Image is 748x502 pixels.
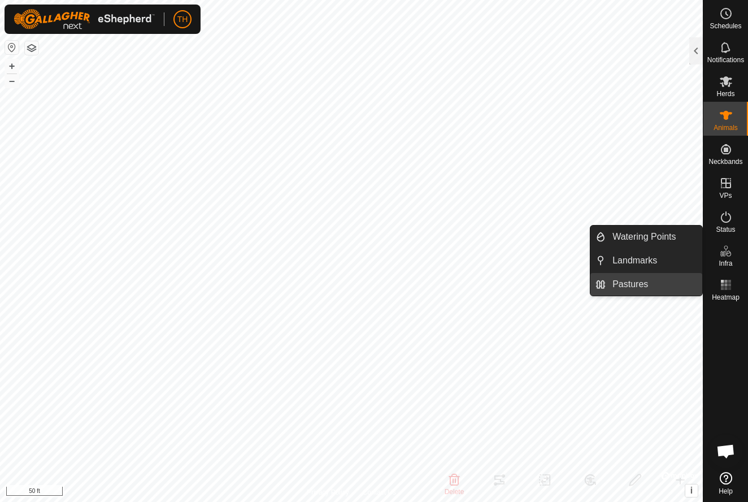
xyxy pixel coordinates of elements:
li: Watering Points [590,226,702,248]
span: Infra [719,260,732,267]
span: Neckbands [708,158,742,165]
span: VPs [719,192,732,199]
span: Watering Points [612,230,676,244]
span: TH [177,14,188,25]
button: i [685,484,698,497]
span: Status [716,226,735,233]
span: Schedules [710,23,741,29]
div: Open chat [709,434,743,468]
span: i [690,486,693,495]
li: Pastures [590,273,702,296]
span: Notifications [707,57,744,63]
button: – [5,74,19,88]
span: Landmarks [612,254,657,267]
a: Watering Points [606,226,702,248]
a: Privacy Policy [307,487,349,497]
span: Animals [714,124,738,131]
a: Pastures [606,273,702,296]
span: Herds [716,90,734,97]
button: + [5,59,19,73]
button: Reset Map [5,41,19,54]
span: Heatmap [712,294,740,301]
a: Landmarks [606,249,702,272]
span: Help [719,488,733,495]
span: Pastures [612,278,648,291]
a: Contact Us [363,487,396,497]
li: Landmarks [590,249,702,272]
button: Map Layers [25,41,38,55]
a: Help [703,468,748,499]
img: Gallagher Logo [14,9,155,29]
